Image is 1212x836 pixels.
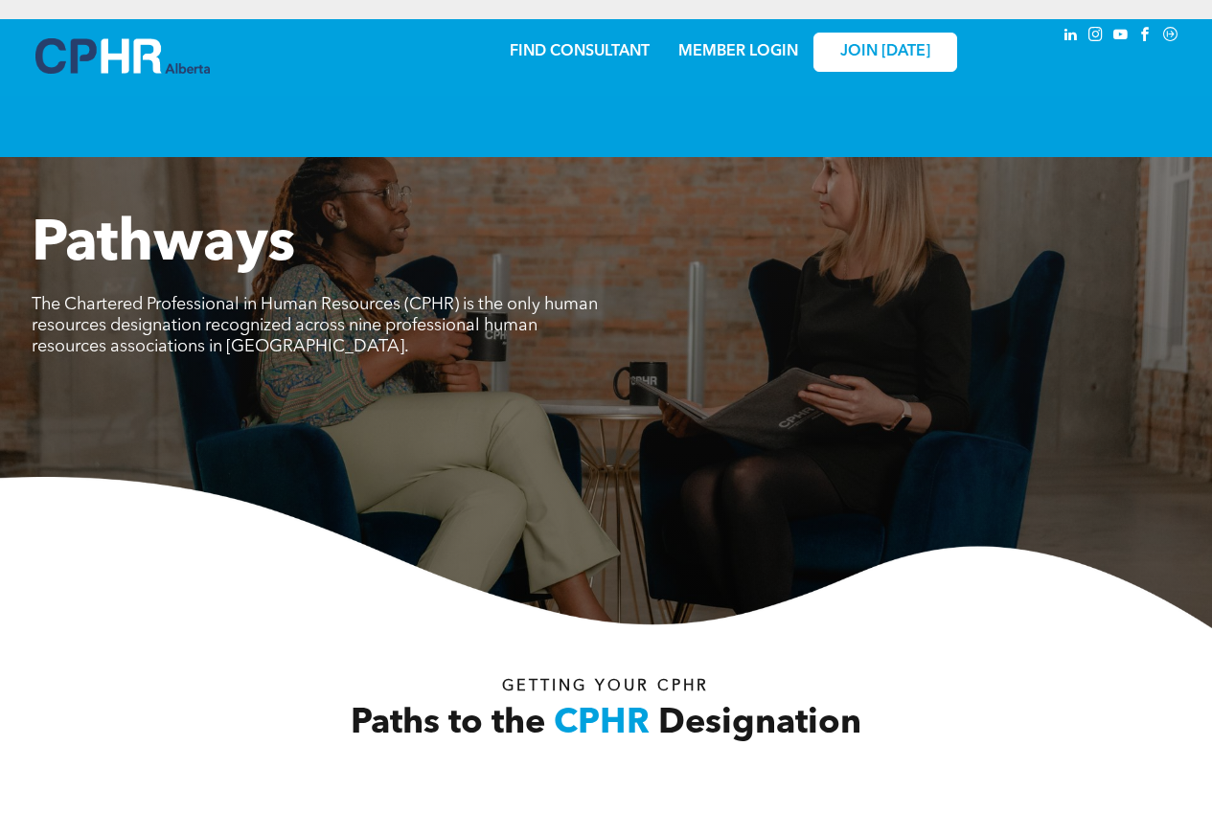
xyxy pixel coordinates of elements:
[1110,24,1132,50] a: youtube
[32,216,295,274] span: Pathways
[1135,24,1156,50] a: facebook
[32,296,598,355] span: The Chartered Professional in Human Resources (CPHR) is the only human resources designation reco...
[351,707,545,741] span: Paths to the
[1160,24,1181,50] a: Social network
[502,679,709,694] span: Getting your Cphr
[554,707,650,741] span: CPHR
[1061,24,1082,50] a: linkedin
[35,38,210,74] img: A blue and white logo for cp alberta
[658,707,861,741] span: Designation
[510,44,650,59] a: FIND CONSULTANT
[1086,24,1107,50] a: instagram
[813,33,957,72] a: JOIN [DATE]
[678,44,798,59] a: MEMBER LOGIN
[840,43,930,61] span: JOIN [DATE]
